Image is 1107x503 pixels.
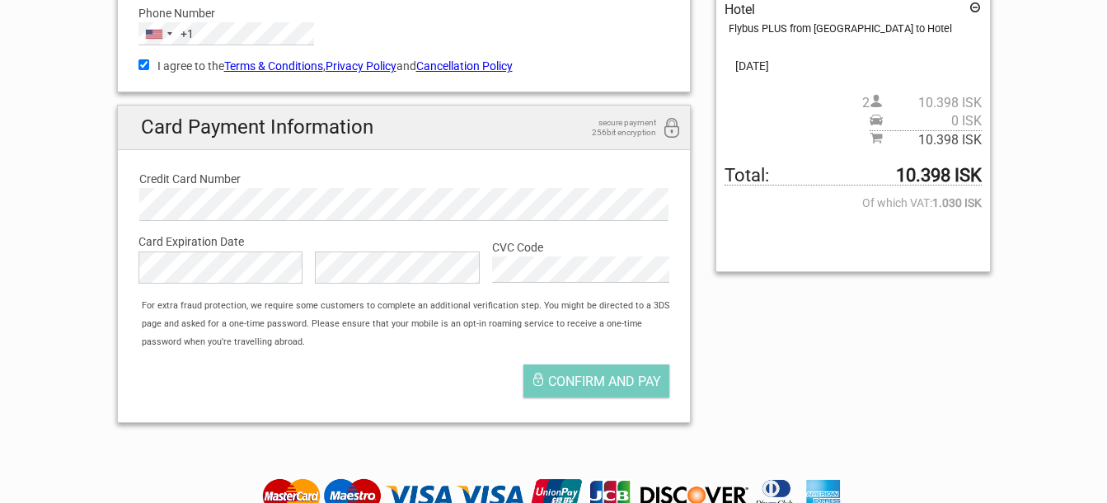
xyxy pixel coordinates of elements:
span: Of which VAT: [725,194,981,212]
span: 10.398 ISK [883,131,982,149]
span: 0 ISK [883,112,982,130]
button: Confirm and pay [523,364,669,397]
span: Confirm and pay [548,374,661,389]
button: Selected country [139,23,194,45]
button: Open LiveChat chat widget [190,26,209,45]
div: Flybus PLUS from [GEOGRAPHIC_DATA] to Hotel [729,20,981,38]
a: Privacy Policy [326,59,396,73]
span: 2 person(s) [862,94,982,112]
i: 256bit encryption [662,118,682,140]
span: Pickup price [870,112,982,130]
label: I agree to the , and [138,57,670,75]
h2: Card Payment Information [118,106,691,149]
span: secure payment 256bit encryption [574,118,656,138]
span: [DATE] [725,57,981,75]
label: CVC Code [492,238,669,256]
span: Total to be paid [725,167,981,186]
div: +1 [181,25,194,43]
span: 10.398 ISK [883,94,982,112]
a: Terms & Conditions [224,59,323,73]
div: For extra fraud protection, we require some customers to complete an additional verification step... [134,297,690,352]
span: Subtotal [870,130,982,149]
strong: 10.398 ISK [896,167,982,185]
label: Credit Card Number [139,170,669,188]
a: Cancellation Policy [416,59,513,73]
strong: 1.030 ISK [932,194,982,212]
label: Phone Number [138,4,670,22]
p: We're away right now. Please check back later! [23,29,186,42]
label: Card Expiration Date [138,233,670,251]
